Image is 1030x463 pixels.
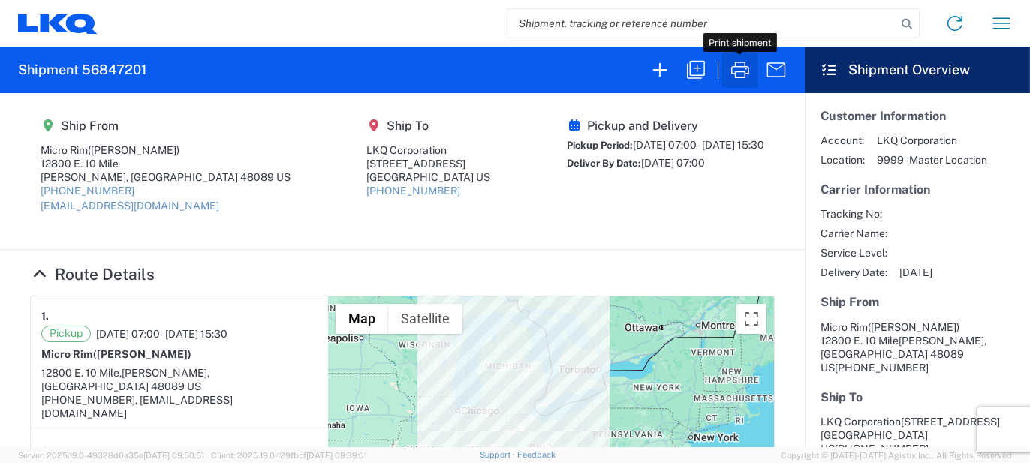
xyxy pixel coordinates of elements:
span: 12800 E. 10 Mile [821,335,899,347]
span: Location: [821,153,865,167]
span: [PHONE_NUMBER] [835,362,929,374]
header: Shipment Overview [805,47,1030,93]
h5: Ship From [41,119,291,133]
div: Micro Rim [41,143,291,157]
div: [PHONE_NUMBER], [EMAIL_ADDRESS][DOMAIN_NAME] [41,393,318,420]
span: Service Level: [821,246,887,260]
span: Pickup Period: [567,140,633,151]
span: [PERSON_NAME], [GEOGRAPHIC_DATA] 48089 US [41,367,209,392]
div: [STREET_ADDRESS] [367,157,491,170]
h2: Shipment 56847201 [18,61,146,79]
span: ([PERSON_NAME]) [868,321,959,333]
div: [PERSON_NAME], [GEOGRAPHIC_DATA] 48089 US [41,170,291,184]
span: 9999 - Master Location [877,153,987,167]
address: [GEOGRAPHIC_DATA] US [821,415,1014,455]
h5: Pickup and Delivery [567,119,764,133]
span: [PHONE_NUMBER] [835,443,929,455]
h5: Carrier Information [821,182,1014,197]
span: 12800 E. 10 Mile, [41,367,122,379]
strong: Micro Rim [41,348,191,360]
button: Show satellite imagery [388,304,462,334]
span: Deliver By Date: [567,158,641,169]
span: [DATE] 09:39:01 [306,451,367,460]
a: [PHONE_NUMBER] [41,185,134,197]
span: Tracking No: [821,207,887,221]
span: Server: 2025.19.0-49328d0a35e [18,451,204,460]
a: Feedback [517,450,556,459]
strong: 2. [41,442,51,461]
span: Carrier Name: [821,227,887,240]
h5: Ship To [367,119,491,133]
address: [PERSON_NAME], [GEOGRAPHIC_DATA] 48089 US [821,320,1014,374]
span: LKQ Corporation [STREET_ADDRESS] [821,416,1000,428]
a: [EMAIL_ADDRESS][DOMAIN_NAME] [41,200,219,212]
a: Hide Details [30,265,155,284]
span: Client: 2025.19.0-129fbcf [211,451,367,460]
input: Shipment, tracking or reference number [507,9,896,38]
strong: 1. [41,307,49,326]
span: [DATE] 07:00 - [DATE] 15:30 [96,327,227,341]
span: ([PERSON_NAME]) [93,348,191,360]
h5: Ship From [821,295,1014,309]
span: LKQ Corporation [877,134,987,147]
div: LKQ Corporation [367,143,491,157]
a: [PHONE_NUMBER] [367,185,461,197]
span: Copyright © [DATE]-[DATE] Agistix Inc., All Rights Reserved [781,449,1012,462]
h5: Ship To [821,390,1014,404]
button: Show street map [336,304,388,334]
span: [DATE] [899,266,932,279]
div: [GEOGRAPHIC_DATA] US [367,170,491,184]
span: Delivery Date: [821,266,887,279]
span: Pickup [41,326,91,342]
h5: Customer Information [821,109,1014,123]
span: [DATE] 09:50:51 [143,451,204,460]
span: [DATE] 07:00 - [DATE] 15:30 [633,139,764,151]
div: 12800 E. 10 Mile [41,157,291,170]
a: Support [480,450,517,459]
span: Micro Rim [821,321,868,333]
span: [DATE] 07:00 [641,157,705,169]
button: Toggle fullscreen view [736,304,766,334]
span: ([PERSON_NAME]) [88,144,179,156]
span: Account: [821,134,865,147]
